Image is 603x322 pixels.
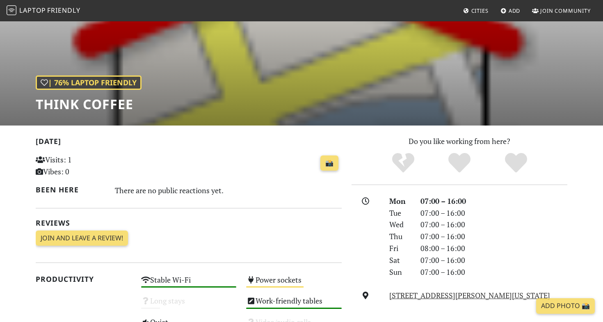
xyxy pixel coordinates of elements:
span: Cities [471,7,489,14]
div: 07:00 – 16:00 [416,254,572,266]
div: Sat [384,254,416,266]
a: LaptopFriendly LaptopFriendly [7,4,80,18]
div: Sun [384,266,416,278]
p: Visits: 1 Vibes: 0 [36,154,131,178]
div: 07:00 – 16:00 [416,231,572,242]
div: 07:00 – 16:00 [416,195,572,207]
img: LaptopFriendly [7,5,16,15]
div: 07:00 – 16:00 [416,266,572,278]
div: Mon [384,195,416,207]
div: Long stays [136,294,242,315]
h2: Productivity [36,275,131,283]
div: Definitely! [488,152,544,174]
div: Stable Wi-Fi [136,273,242,294]
a: Join and leave a review! [36,231,128,246]
h2: Been here [36,185,105,194]
div: 08:00 – 16:00 [416,242,572,254]
span: Friendly [47,6,80,15]
div: 07:00 – 16:00 [416,219,572,231]
div: 07:00 – 16:00 [416,207,572,219]
a: Add [497,3,524,18]
a: Join Community [529,3,594,18]
div: There are no public reactions yet. [115,184,342,197]
div: Work-friendly tables [241,294,347,315]
a: 📸 [320,155,338,171]
span: Laptop [19,6,46,15]
p: Do you like working from here? [352,135,567,147]
a: [STREET_ADDRESS][PERSON_NAME][US_STATE] [389,290,550,300]
div: Tue [384,207,416,219]
div: Wed [384,219,416,231]
h1: Think Coffee [36,96,142,112]
span: Add [509,7,521,14]
h2: Reviews [36,219,342,227]
div: Fri [384,242,416,254]
a: Cities [460,3,492,18]
div: Power sockets [241,273,347,294]
h2: [DATE] [36,137,342,149]
div: Yes [431,152,488,174]
div: Thu [384,231,416,242]
span: Join Community [540,7,591,14]
div: | 76% Laptop Friendly [36,75,142,90]
div: No [375,152,432,174]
